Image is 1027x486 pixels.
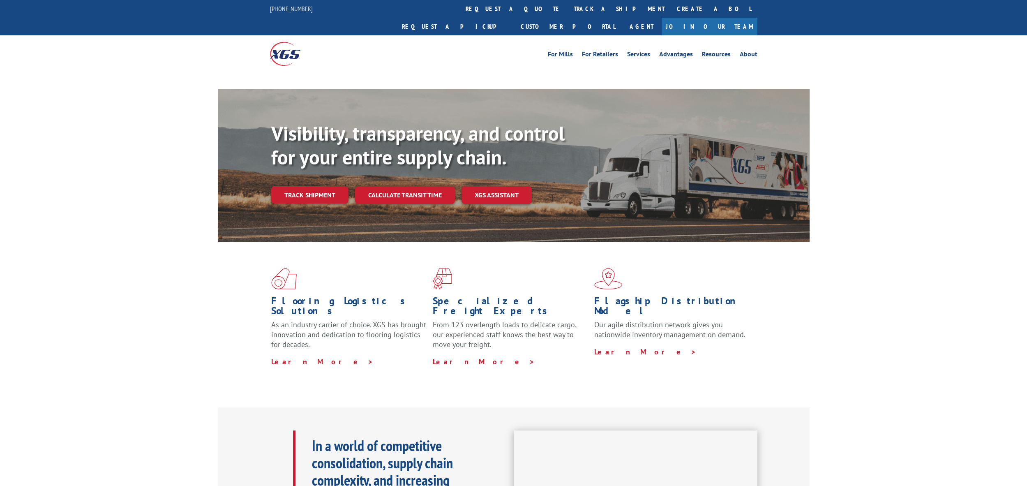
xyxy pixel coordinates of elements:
a: Learn More > [271,357,374,366]
a: Join Our Team [662,18,757,35]
a: XGS ASSISTANT [462,186,532,204]
span: Our agile distribution network gives you nationwide inventory management on demand. [594,320,745,339]
p: From 123 overlength loads to delicate cargo, our experienced staff knows the best way to move you... [433,320,588,356]
a: Advantages [659,51,693,60]
h1: Flagship Distribution Model [594,296,750,320]
a: Customer Portal [515,18,621,35]
img: xgs-icon-total-supply-chain-intelligence-red [271,268,297,289]
a: Resources [702,51,731,60]
a: Request a pickup [396,18,515,35]
span: As an industry carrier of choice, XGS has brought innovation and dedication to flooring logistics... [271,320,426,349]
h1: Flooring Logistics Solutions [271,296,427,320]
a: Services [627,51,650,60]
img: xgs-icon-flagship-distribution-model-red [594,268,623,289]
a: For Mills [548,51,573,60]
a: Track shipment [271,186,348,204]
img: xgs-icon-focused-on-flooring-red [433,268,452,289]
a: Learn More > [433,357,535,366]
a: Calculate transit time [355,186,455,204]
a: [PHONE_NUMBER] [270,5,313,13]
a: Agent [621,18,662,35]
h1: Specialized Freight Experts [433,296,588,320]
a: Learn More > [594,347,697,356]
a: About [740,51,757,60]
b: Visibility, transparency, and control for your entire supply chain. [271,120,565,170]
a: For Retailers [582,51,618,60]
